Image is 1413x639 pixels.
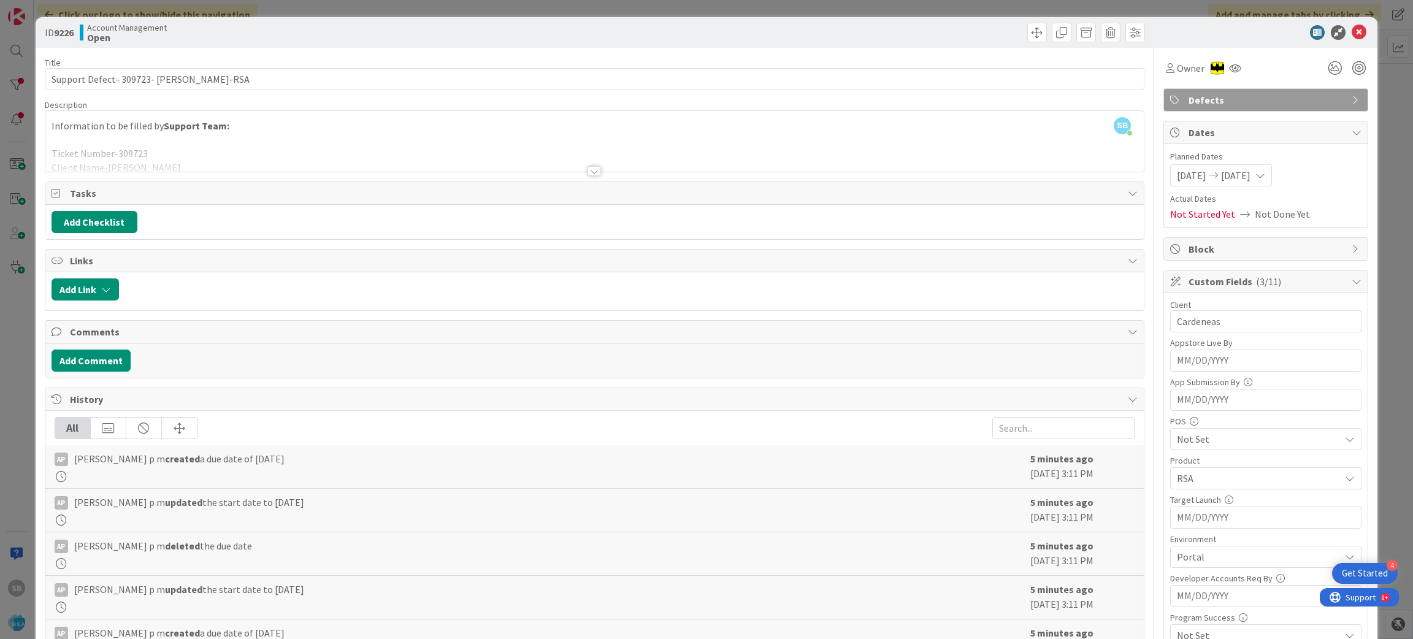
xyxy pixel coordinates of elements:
div: [DATE] 3:11 PM [1030,582,1135,613]
span: Tasks [70,186,1122,201]
div: [DATE] 3:11 PM [1030,451,1135,482]
span: Dates [1189,125,1346,140]
b: updated [165,583,202,595]
div: Target Launch [1170,496,1361,504]
span: [DATE] [1221,168,1250,183]
b: 5 minutes ago [1030,540,1093,552]
input: MM/DD/YYYY [1177,586,1355,606]
span: Not Set [1177,432,1340,446]
div: Open Get Started checklist, remaining modules: 4 [1332,563,1398,584]
input: MM/DD/YYYY [1177,350,1355,371]
div: 9+ [62,5,68,15]
span: RSA [1177,471,1340,486]
input: MM/DD/YYYY [1177,389,1355,410]
b: 5 minutes ago [1030,583,1093,595]
img: AC [1211,61,1224,75]
span: ID [45,25,74,40]
span: Description [45,99,87,110]
span: [PERSON_NAME] p m the start date to [DATE] [74,495,304,510]
div: Get Started [1342,567,1388,580]
b: Open [87,33,167,42]
span: History [70,392,1122,407]
label: Client [1170,299,1191,310]
b: deleted [165,540,200,552]
div: Ap [55,496,68,510]
div: Ap [55,540,68,553]
div: Ap [55,583,68,597]
div: [DATE] 3:11 PM [1030,495,1135,526]
div: All [55,418,91,438]
button: Add Link [52,278,119,300]
div: POS [1170,417,1361,426]
span: Defects [1189,93,1346,107]
span: Not Started Yet [1170,207,1235,221]
button: Add Checklist [52,211,137,233]
p: Information to be filled by [52,119,1138,133]
div: Program Success [1170,613,1361,622]
div: Developer Accounts Req By [1170,574,1361,583]
div: Appstore Live By [1170,339,1361,347]
input: MM/DD/YYYY [1177,507,1355,528]
span: Support [26,2,56,17]
span: [DATE] [1177,168,1206,183]
span: Links [70,253,1122,268]
b: 5 minutes ago [1030,627,1093,639]
b: created [165,627,200,639]
span: Custom Fields [1189,274,1346,289]
b: 9226 [54,26,74,39]
span: Owner [1177,61,1204,75]
span: ( 3/11 ) [1256,275,1281,288]
span: [PERSON_NAME] p m the due date [74,538,252,553]
div: 4 [1387,560,1398,571]
span: Actual Dates [1170,193,1361,205]
b: 5 minutes ago [1030,496,1093,508]
strong: Support Team: [164,120,229,132]
span: Not Done Yet [1255,207,1310,221]
div: [DATE] 3:11 PM [1030,538,1135,569]
div: Product [1170,456,1361,465]
span: Comments [70,324,1122,339]
span: Planned Dates [1170,150,1361,163]
span: Block [1189,242,1346,256]
span: Portal [1177,549,1340,564]
b: 5 minutes ago [1030,453,1093,465]
span: [PERSON_NAME] p m a due date of [DATE] [74,451,285,466]
div: Environment [1170,535,1361,543]
span: Account Management [87,23,167,33]
input: type card name here... [45,68,1145,90]
div: Ap [55,453,68,466]
span: SB [1114,117,1131,134]
span: [PERSON_NAME] p m the start date to [DATE] [74,582,304,597]
b: updated [165,496,202,508]
label: Title [45,57,61,68]
button: Add Comment [52,350,131,372]
div: App Submission By [1170,378,1361,386]
input: Search... [992,417,1135,439]
b: created [165,453,200,465]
